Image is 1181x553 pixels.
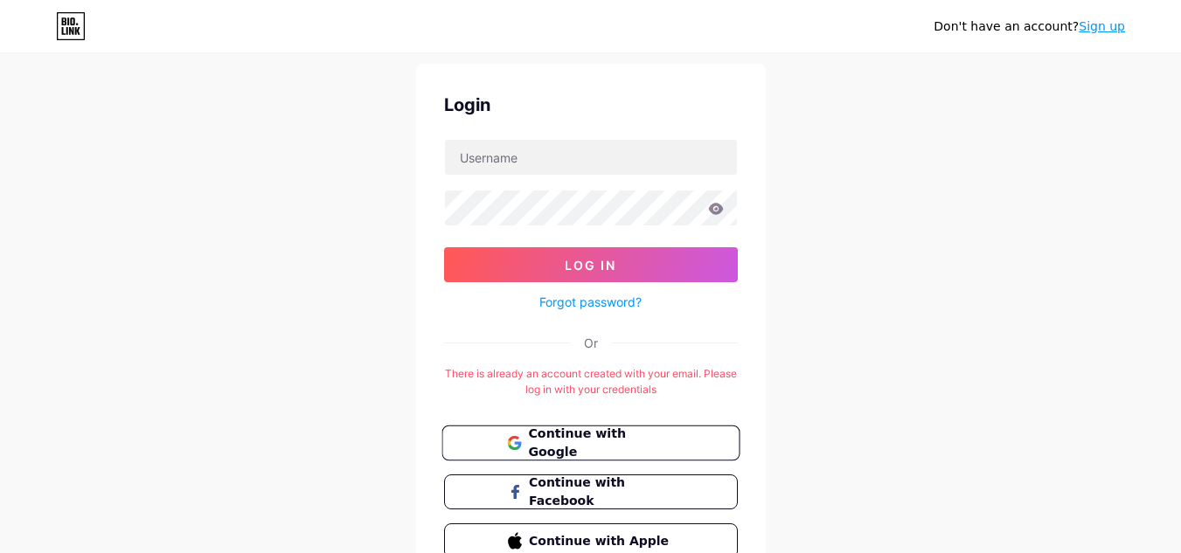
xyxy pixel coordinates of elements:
button: Log In [444,247,738,282]
div: Login [444,92,738,118]
div: Or [584,334,598,352]
div: There is already an account created with your email. Please log in with your credentials [444,366,738,397]
span: Log In [565,258,616,273]
span: Continue with Google [528,425,674,462]
button: Continue with Facebook [444,474,738,509]
a: Sign up [1079,19,1125,33]
span: Continue with Apple [529,532,673,550]
a: Continue with Google [444,425,738,460]
a: Forgot password? [539,293,642,311]
span: Continue with Facebook [529,474,673,510]
div: Don't have an account? [934,17,1125,36]
input: Username [445,140,737,175]
button: Continue with Google [441,425,740,461]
